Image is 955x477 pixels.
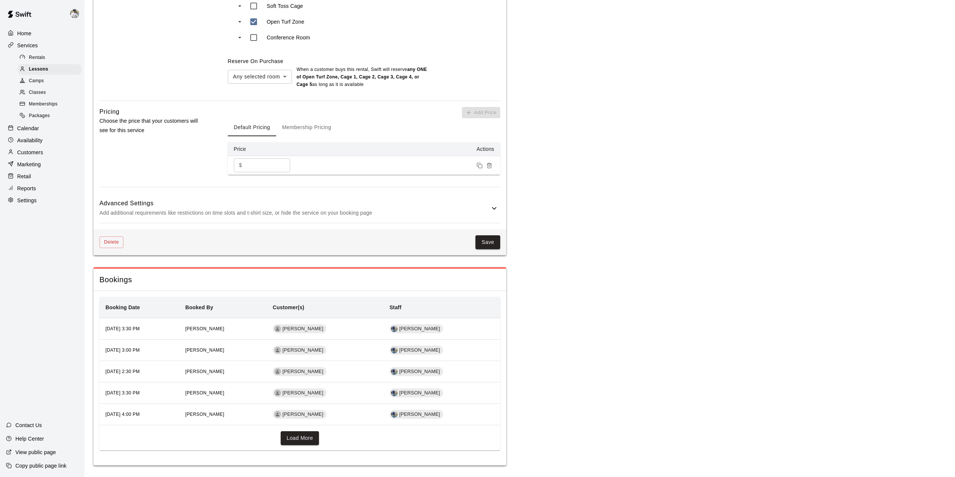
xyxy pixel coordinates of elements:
div: Any selected room [228,70,292,84]
span: [PERSON_NAME] [185,348,224,353]
div: Lyndon Lasley [274,368,281,375]
button: Save [475,235,500,249]
div: Customers [6,147,78,158]
a: Retail [6,171,78,182]
a: Packages [18,110,84,122]
span: Bookings [99,275,500,285]
p: Availability [17,137,43,144]
span: [PERSON_NAME] [185,326,224,331]
img: Payten Mugele [391,368,398,375]
div: Justin Dunning [69,6,84,21]
b: Customer(s) [273,304,304,310]
p: Reports [17,185,36,192]
div: Packages [18,111,81,121]
img: Justin Dunning [70,9,79,18]
p: Help Center [15,435,44,442]
span: [DATE] 3:30 PM [105,390,140,396]
p: Soft Toss Cage [267,2,303,10]
div: Grant Trame [274,390,281,396]
div: Payten Mugele[PERSON_NAME] [390,410,443,419]
a: Settings [6,195,78,206]
button: Membership Pricing [276,118,337,136]
img: Payten Mugele [391,325,398,332]
span: [PERSON_NAME] [280,390,326,397]
p: Settings [17,197,37,204]
p: When a customer buys this rental , Swift will reserve as long as it is available [296,66,428,89]
span: [DATE] 3:00 PM [105,348,140,353]
span: [PERSON_NAME] [396,347,443,354]
div: Payten Mugele[PERSON_NAME] [390,324,443,333]
div: [PERSON_NAME] [273,410,326,419]
button: Duplicate price [475,161,484,170]
div: Kade Carpenter [274,411,281,418]
span: [PERSON_NAME] [280,347,326,354]
img: Payten Mugele [391,347,398,354]
span: Memberships [29,101,57,108]
span: [PERSON_NAME] [396,325,443,333]
p: Customers [17,149,43,156]
span: [PERSON_NAME] [185,369,224,374]
span: [PERSON_NAME] [396,411,443,418]
p: Choose the price that your customers will see for this service [99,116,204,135]
div: Payten Mugele[PERSON_NAME] [390,388,443,397]
label: Reserve On Purchase [228,58,283,64]
span: [DATE] 2:30 PM [105,369,140,374]
h6: Advanced Settings [99,199,490,208]
span: [PERSON_NAME] [280,411,326,418]
p: Conference Room [267,34,310,41]
span: [PERSON_NAME] [396,368,443,375]
b: any ONE of Open Turf Zone, Cage 1, Cage 2, Cage 3, Cage 4, or Cage 5 [296,67,427,87]
div: Lyndon Lasley [274,325,281,332]
p: Copy public page link [15,462,66,469]
span: Classes [29,89,46,96]
a: Memberships [18,99,84,110]
h6: Pricing [99,107,119,117]
div: Memberships [18,99,81,110]
div: Lyndon Lasley [274,347,281,354]
p: Marketing [17,161,41,168]
a: Availability [6,135,78,146]
p: Add additional requirements like restrictions on time slots and t-shirt size, or hide the service... [99,208,490,218]
a: Services [6,40,78,51]
a: Lessons [18,63,84,75]
span: [PERSON_NAME] [396,390,443,397]
a: Marketing [6,159,78,170]
b: Staff [390,304,402,310]
div: Payten Mugele[PERSON_NAME] [390,346,443,355]
p: Home [17,30,32,37]
p: Contact Us [15,421,42,429]
button: Default Pricing [228,118,276,136]
a: Home [6,28,78,39]
span: Rentals [29,54,45,62]
div: Advanced SettingsAdd additional requirements like restrictions on time slots and t-shirt size, or... [99,193,500,223]
div: Lessons [18,64,81,75]
th: Price [228,142,303,156]
th: Actions [303,142,500,156]
img: Payten Mugele [391,390,398,396]
span: [PERSON_NAME] [185,412,224,417]
span: Lessons [29,66,48,73]
a: Reports [6,183,78,194]
img: Payten Mugele [391,411,398,418]
span: [PERSON_NAME] [280,325,326,333]
p: Open Turf Zone [267,18,304,26]
div: [PERSON_NAME] [273,388,326,397]
a: Rentals [18,52,84,63]
button: Delete [99,236,123,248]
span: Camps [29,77,44,85]
p: Services [17,42,38,49]
p: Retail [17,173,31,180]
p: Calendar [17,125,39,132]
span: [DATE] 4:00 PM [105,412,140,417]
button: Load More [281,431,319,445]
b: Booked By [185,304,213,310]
a: Camps [18,75,84,87]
